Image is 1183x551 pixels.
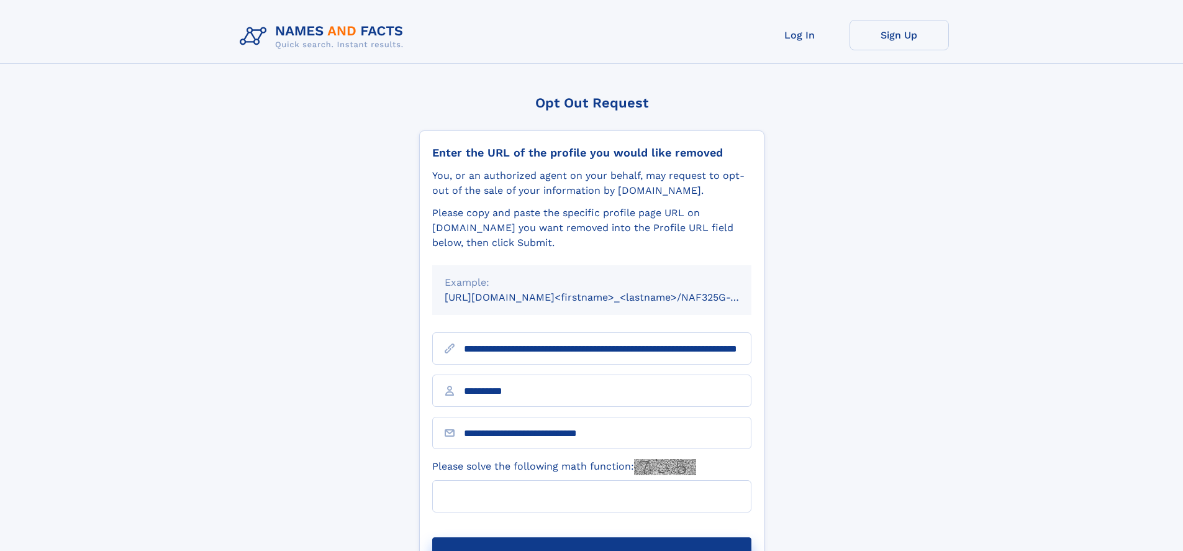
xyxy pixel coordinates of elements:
div: Please copy and paste the specific profile page URL on [DOMAIN_NAME] you want removed into the Pr... [432,206,751,250]
a: Sign Up [850,20,949,50]
small: [URL][DOMAIN_NAME]<firstname>_<lastname>/NAF325G-xxxxxxxx [445,291,775,303]
div: You, or an authorized agent on your behalf, may request to opt-out of the sale of your informatio... [432,168,751,198]
div: Example: [445,275,739,290]
img: Logo Names and Facts [235,20,414,53]
div: Enter the URL of the profile you would like removed [432,146,751,160]
a: Log In [750,20,850,50]
div: Opt Out Request [419,95,764,111]
label: Please solve the following math function: [432,459,696,475]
